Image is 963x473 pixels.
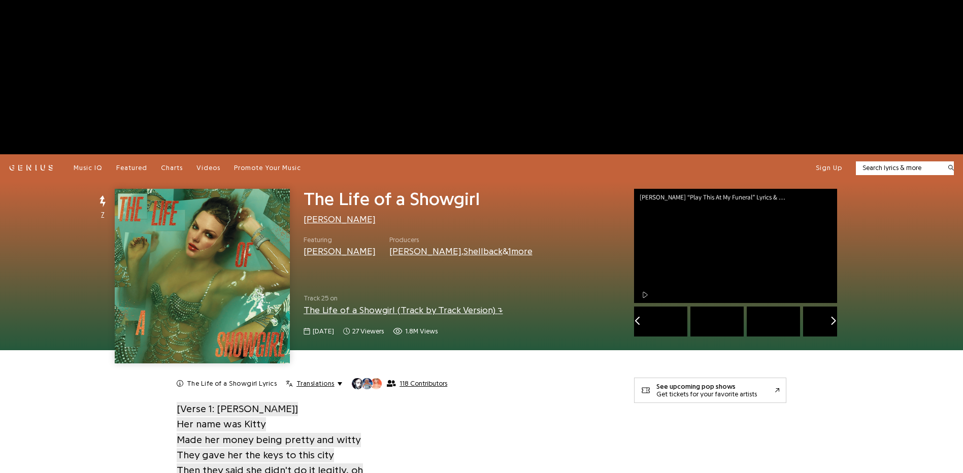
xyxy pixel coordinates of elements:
[196,163,220,173] a: Videos
[304,293,621,303] span: Track 25 on
[352,326,384,336] span: 27 viewers
[634,378,786,403] a: See upcoming pop showsGet tickets for your favorite artists
[816,163,842,173] button: Sign Up
[389,247,461,256] a: [PERSON_NAME]
[74,164,103,171] span: Music IQ
[161,164,183,171] span: Charts
[656,383,757,390] div: See upcoming pop shows
[304,235,376,245] span: Featuring
[234,163,301,173] a: Promote Your Music
[351,378,447,390] button: 118 Contributors
[236,14,728,141] iframe: Advertisement
[177,402,298,416] span: [Verse 1: [PERSON_NAME]]
[196,164,220,171] span: Videos
[389,245,533,258] div: , &
[116,164,147,171] span: Featured
[101,210,104,220] span: 7
[286,379,342,388] button: Translations
[343,326,384,336] span: 27 viewers
[400,380,447,388] span: 118 Contributors
[656,390,757,398] div: Get tickets for your favorite artists
[313,326,334,336] span: [DATE]
[177,401,298,417] a: [Verse 1: [PERSON_NAME]]
[115,189,289,363] img: Cover art for The Life of a Showgirl by Taylor Swift
[116,163,147,173] a: Featured
[508,246,533,257] button: 1more
[304,190,480,208] span: The Life of a Showgirl
[296,379,334,388] span: Translations
[393,326,438,336] span: 1,830,760 views
[405,326,438,336] span: 1.8M views
[304,306,503,315] a: The Life of a Showgirl (Track by Track Version)
[389,235,533,245] span: Producers
[640,194,797,200] div: [PERSON_NAME] “Play This At My Funeral” Lyrics & Meaning | Genius Verified
[856,163,942,173] input: Search lyrics & more
[304,215,376,224] a: [PERSON_NAME]
[304,247,376,256] a: [PERSON_NAME]
[234,164,301,171] span: Promote Your Music
[187,379,277,388] h2: The Life of a Showgirl Lyrics
[74,163,103,173] a: Music IQ
[161,163,183,173] a: Charts
[463,247,503,256] a: Shellback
